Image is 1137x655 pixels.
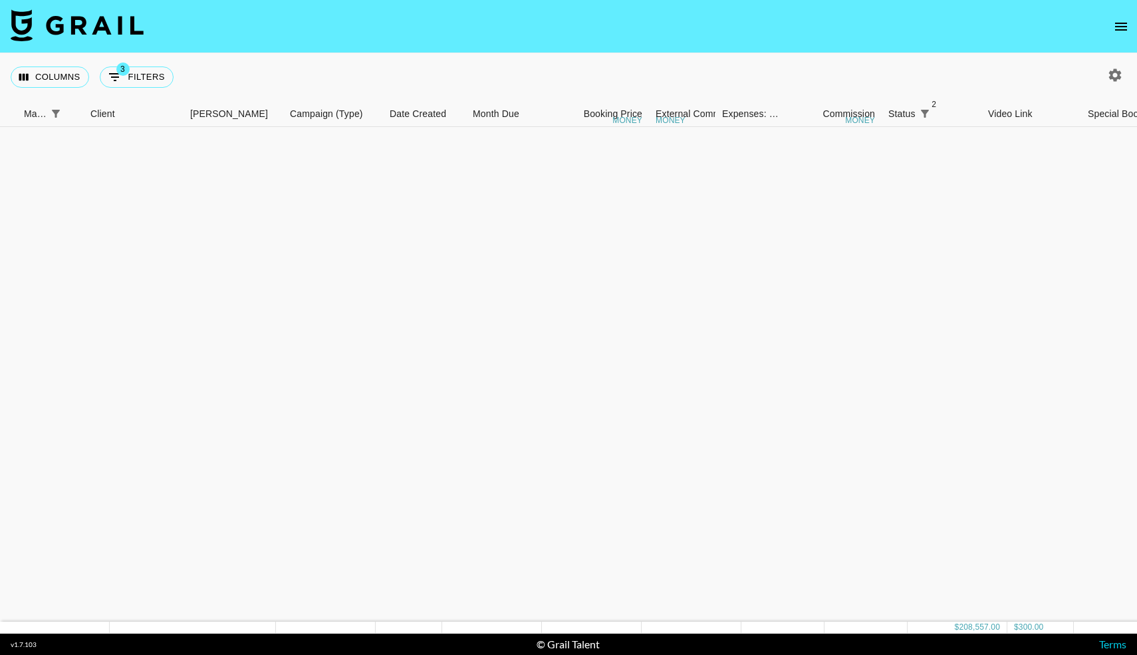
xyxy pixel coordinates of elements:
[537,638,600,651] div: © Grail Talent
[845,116,875,124] div: money
[190,101,268,127] div: [PERSON_NAME]
[916,104,934,123] div: 2 active filters
[934,104,953,123] button: Sort
[184,101,283,127] div: Booker
[24,101,47,127] div: Manager
[1108,13,1134,40] button: open drawer
[100,66,174,88] button: Show filters
[882,101,981,127] div: Status
[955,622,959,633] div: $
[959,622,1000,633] div: 208,557.00
[283,101,383,127] div: Campaign (Type)
[47,104,65,123] button: Show filters
[928,98,941,111] span: 2
[988,101,1033,127] div: Video Link
[11,9,144,41] img: Grail Talent
[1014,622,1019,633] div: $
[584,101,642,127] div: Booking Price
[116,63,130,76] span: 3
[11,640,37,649] div: v 1.7.103
[612,116,642,124] div: money
[84,101,184,127] div: Client
[981,101,1081,127] div: Video Link
[47,104,65,123] div: 1 active filter
[888,101,916,127] div: Status
[715,101,782,127] div: Expenses: Remove Commission?
[390,101,446,127] div: Date Created
[722,101,779,127] div: Expenses: Remove Commission?
[656,101,745,127] div: External Commission
[290,101,363,127] div: Campaign (Type)
[1099,638,1126,650] a: Terms
[473,101,519,127] div: Month Due
[1019,622,1044,633] div: 300.00
[822,101,875,127] div: Commission
[17,101,84,127] div: Manager
[65,104,84,123] button: Sort
[383,101,466,127] div: Date Created
[916,104,934,123] button: Show filters
[11,66,89,88] button: Select columns
[466,101,549,127] div: Month Due
[656,116,686,124] div: money
[90,101,115,127] div: Client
